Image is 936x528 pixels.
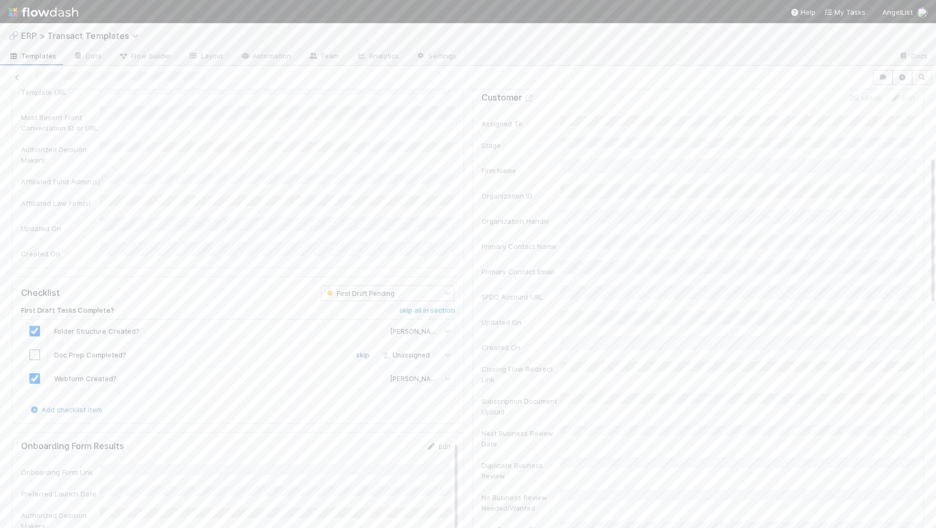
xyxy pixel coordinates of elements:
h5: Onboarding Form Results [21,441,124,452]
img: avatar_ef15843f-6fde-4057-917e-3fb236f438ca.png [380,374,389,383]
a: Unlink [849,94,882,102]
div: Primary Contact Email [481,266,560,277]
a: Docs [890,48,936,65]
div: Firm Name [481,165,560,176]
span: [PERSON_NAME] [390,374,442,382]
h6: First Draft Tasks Complete? [21,306,114,315]
a: skip [356,351,369,359]
a: Data [65,48,110,65]
img: avatar_ef15843f-6fde-4057-917e-3fb236f438ca.png [380,327,389,335]
div: Duplicate Business Review [481,460,560,481]
img: logo-inverted-e16ddd16eac7371096b0.svg [8,3,78,21]
a: Layout [180,48,232,65]
span: Templates [8,51,56,61]
span: AngelList [882,8,913,16]
div: Updated On [21,223,100,234]
h5: Checklist [21,288,60,298]
div: Primary Contact Name [481,241,560,252]
span: My Tasks [824,8,865,16]
div: Template URL [21,87,100,97]
div: Stage [481,140,560,151]
a: Analytics [348,48,408,65]
a: Add checklist item [29,405,102,414]
a: My Tasks [824,7,865,17]
a: Edit [426,442,451,451]
span: ERP > Transact Templates [21,31,144,41]
span: First Draft Pending [325,290,395,297]
span: Flow Builder [118,51,171,61]
span: Doc Prep Completed? [54,351,126,359]
div: Next Business Review Date [481,428,560,449]
div: Closing Flow Redirect Link [481,364,560,385]
div: Authorized Decision Makers [21,144,100,165]
div: Created On [21,248,100,259]
div: Updated On [481,317,560,327]
div: SFDC Account URL [481,292,560,302]
a: Settings [407,48,465,65]
div: Created On [481,342,560,353]
div: Most Recent Front Conversation ID or URL [21,112,100,133]
h6: skip all in section [399,306,455,315]
div: Preferred Launch Date [21,489,100,499]
div: Onboarding Form Link [21,467,100,477]
div: Affiliated Law Firm(s) [21,198,100,208]
span: Unassigned [380,351,430,358]
div: Help [790,7,816,17]
div: Organization ID [481,191,560,201]
div: Affiliated Fund Admin(s) [21,176,100,187]
span: Folder Structure Created? [54,327,139,335]
a: Team [299,48,347,65]
div: Assigned To [481,118,560,129]
a: skip all in section [399,306,455,319]
span: [PERSON_NAME] [390,327,442,335]
div: Subscription Document Upload [481,396,560,417]
a: Automation [232,48,299,65]
span: 🔗 [8,31,19,40]
a: Flow Builder [110,48,179,65]
img: avatar_ef15843f-6fde-4057-917e-3fb236f438ca.png [917,7,928,18]
h5: Customer [481,93,535,103]
a: Edit [890,94,915,102]
div: Organization Handle [481,216,560,226]
span: Webform Created? [54,374,117,383]
div: No Business Review Needed/Wanted [481,492,560,513]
